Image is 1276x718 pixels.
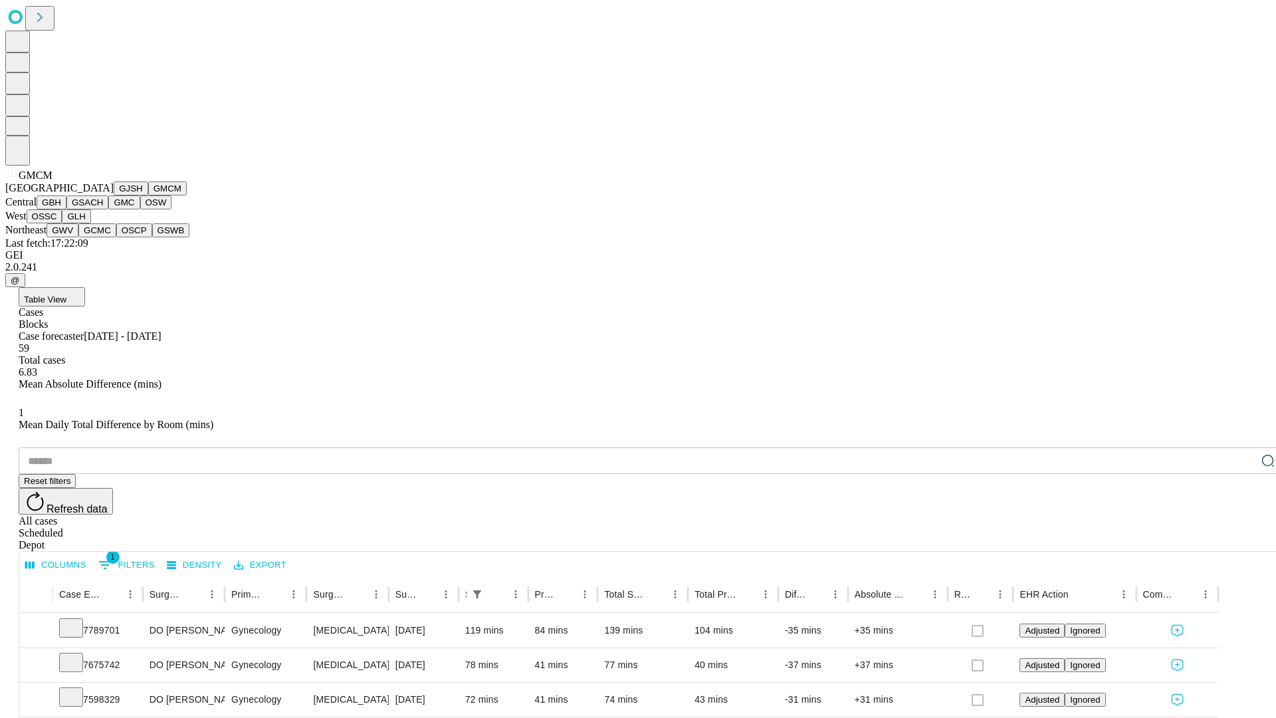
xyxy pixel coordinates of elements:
button: Ignored [1065,624,1105,638]
div: +37 mins [855,648,941,682]
div: Absolute Difference [855,589,906,600]
span: Adjusted [1025,695,1059,705]
button: Menu [826,585,845,604]
div: +35 mins [855,614,941,648]
button: Sort [418,585,437,604]
div: 43 mins [694,683,772,717]
button: Sort [348,585,367,604]
div: 72 mins [465,683,522,717]
button: Menu [284,585,303,604]
span: Total cases [19,354,65,366]
span: Ignored [1070,695,1100,705]
div: Gynecology [231,648,300,682]
button: Menu [666,585,685,604]
span: Mean Absolute Difference (mins) [19,378,161,390]
button: Sort [972,585,991,604]
div: [MEDICAL_DATA] WITH [MEDICAL_DATA] AND/OR [MEDICAL_DATA] WITH OR WITHOUT D\T\C [313,683,381,717]
span: Reset filters [24,476,70,486]
div: -35 mins [785,614,841,648]
div: Gynecology [231,683,300,717]
div: Comments [1143,589,1176,600]
span: Ignored [1070,660,1100,670]
div: [MEDICAL_DATA] WITH [MEDICAL_DATA] AND/OR [MEDICAL_DATA] WITH OR WITHOUT D\T\C [313,648,381,682]
div: DO [PERSON_NAME] [PERSON_NAME] [150,683,218,717]
div: 41 mins [535,683,591,717]
span: 59 [19,342,29,354]
span: 1 [106,550,120,564]
button: Sort [488,585,506,604]
button: @ [5,273,25,287]
button: GCMC [78,223,116,237]
button: Menu [367,585,385,604]
div: [DATE] [395,614,452,648]
div: Case Epic Id [59,589,101,600]
div: +31 mins [855,683,941,717]
div: 78 mins [465,648,522,682]
div: 84 mins [535,614,591,648]
button: Table View [19,287,85,306]
div: 74 mins [604,683,681,717]
button: Adjusted [1019,624,1065,638]
button: Expand [26,654,46,677]
button: Ignored [1065,693,1105,707]
button: Menu [991,585,1010,604]
button: OSCP [116,223,152,237]
button: Reset filters [19,474,76,488]
span: Case forecaster [19,330,84,342]
div: 7789701 [59,614,136,648]
div: 40 mins [694,648,772,682]
div: 41 mins [535,648,591,682]
button: GSWB [152,223,190,237]
button: Adjusted [1019,693,1065,707]
button: Expand [26,620,46,643]
button: GJSH [114,181,148,195]
div: Resolved in EHR [954,589,972,600]
span: Adjusted [1025,660,1059,670]
div: 7598329 [59,683,136,717]
div: Surgeon Name [150,589,183,600]
button: Sort [807,585,826,604]
button: Menu [437,585,455,604]
button: Adjusted [1019,658,1065,672]
button: GSACH [66,195,108,209]
span: GMCM [19,170,53,181]
button: Menu [506,585,525,604]
button: Menu [576,585,594,604]
span: [DATE] - [DATE] [84,330,161,342]
button: Menu [203,585,221,604]
span: Table View [24,295,66,304]
button: GWV [47,223,78,237]
button: GMCM [148,181,187,195]
div: GEI [5,249,1271,261]
button: GBH [37,195,66,209]
div: [DATE] [395,648,452,682]
div: [DATE] [395,683,452,717]
div: -31 mins [785,683,841,717]
div: Surgery Name [313,589,346,600]
span: Central [5,196,37,207]
div: Total Predicted Duration [694,589,736,600]
button: Ignored [1065,658,1105,672]
button: Export [231,555,290,576]
div: [MEDICAL_DATA] DIAGNOSTIC [313,614,381,648]
div: Surgery Date [395,589,417,600]
span: Ignored [1070,626,1100,636]
div: Gynecology [231,614,300,648]
div: Predicted In Room Duration [535,589,556,600]
button: Sort [738,585,756,604]
button: Show filters [468,585,486,604]
div: DO [PERSON_NAME] [PERSON_NAME] [150,614,218,648]
button: Show filters [95,554,158,576]
button: Refresh data [19,488,113,515]
span: Northeast [5,224,47,235]
button: Density [163,555,225,576]
span: [GEOGRAPHIC_DATA] [5,182,114,193]
button: Expand [26,689,46,712]
button: Sort [557,585,576,604]
button: Sort [1178,585,1196,604]
button: Sort [1070,585,1089,604]
button: Sort [907,585,926,604]
button: Menu [756,585,775,604]
button: Menu [121,585,140,604]
span: Last fetch: 17:22:09 [5,237,88,249]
